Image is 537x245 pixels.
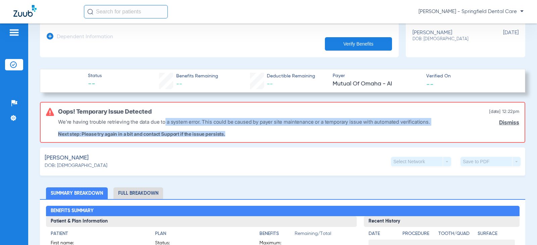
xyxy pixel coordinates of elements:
h4: Benefits [259,230,295,237]
img: Zuub Logo [13,5,37,17]
h4: Tooth/Quad [438,230,475,237]
app-breakdown-title: Benefits [259,230,295,240]
span: Mutual Of Omaha - AI [333,80,421,88]
span: -- [267,81,273,87]
span: DOB: [DEMOGRAPHIC_DATA] [412,36,485,42]
p: We’re having trouble retrieving the data due to a system error. This could be caused by payer sit... [58,118,430,126]
h4: Procedure [402,230,436,237]
app-breakdown-title: Procedure [402,230,436,240]
span: [DATE] 12:22PM [489,108,519,115]
span: DOB: [DEMOGRAPHIC_DATA] [45,162,107,169]
h4: Surface [478,230,515,237]
h4: Plan [155,230,248,237]
h3: Patient & Plan Information [46,216,357,227]
h2: Benefits Summary [46,206,520,217]
button: Verify Benefits [325,37,392,51]
h6: Oops! Temporary Issue Detected [58,108,151,115]
span: Payer [333,72,421,79]
h3: Dependent Information [57,34,113,41]
span: Status [88,72,102,79]
div: [PERSON_NAME] [412,30,485,42]
li: Summary Breakdown [46,187,108,199]
p: Next step: Please try again in a bit and contact Support if the issue persists. [58,131,430,137]
span: -- [426,80,434,87]
h3: Recent History [364,216,519,227]
span: Verified On [426,73,514,80]
h4: Date [369,230,397,237]
li: Full Breakdown [113,187,163,199]
span: [PERSON_NAME] - Springfield Dental Care [419,8,524,15]
h4: Patient [51,230,143,237]
a: Dismiss [499,119,519,126]
span: [DATE] [485,30,519,42]
img: hamburger-icon [9,28,19,37]
img: Search Icon [87,9,93,15]
input: Search for patients [84,5,168,18]
span: -- [88,80,102,89]
span: [PERSON_NAME] [45,154,89,162]
app-breakdown-title: Tooth/Quad [438,230,475,240]
span: Remaining/Total [295,230,352,240]
span: -- [176,81,182,87]
app-breakdown-title: Surface [478,230,515,240]
span: Deductible Remaining [267,73,315,80]
app-breakdown-title: Date [369,230,397,240]
img: error-icon [46,108,54,116]
span: Benefits Remaining [176,73,218,80]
